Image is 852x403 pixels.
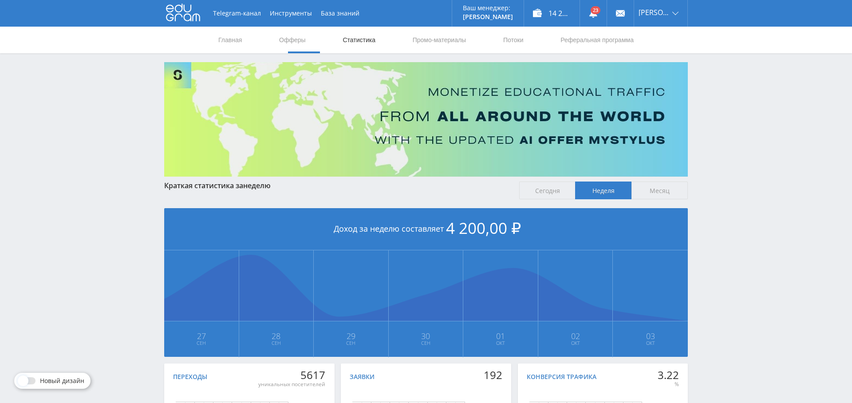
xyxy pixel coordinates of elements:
span: 01 [464,332,537,340]
span: Сен [240,340,313,347]
div: 3.22 [658,369,679,381]
span: 03 [613,332,687,340]
span: Сен [314,340,388,347]
span: Окт [539,340,612,347]
a: Промо-материалы [412,27,467,53]
span: 30 [389,332,463,340]
span: Месяц [631,182,688,199]
a: Офферы [278,27,307,53]
span: Сен [389,340,463,347]
div: Заявки [350,373,375,380]
span: Новый дизайн [40,377,84,384]
span: Окт [464,340,537,347]
p: Ваш менеджер: [463,4,513,12]
span: 28 [240,332,313,340]
span: неделю [243,181,271,190]
span: 4 200,00 ₽ [446,217,521,238]
span: [PERSON_NAME] [639,9,670,16]
span: Сен [165,340,238,347]
div: Краткая статистика за [164,182,510,190]
div: 192 [484,369,502,381]
a: Реферальная программа [560,27,635,53]
a: Главная [217,27,243,53]
div: уникальных посетителей [258,381,325,388]
a: Потоки [502,27,525,53]
span: Неделя [575,182,631,199]
span: Окт [613,340,687,347]
a: Статистика [342,27,376,53]
span: Сегодня [519,182,576,199]
div: Переходы [173,373,207,380]
div: Конверсия трафика [527,373,596,380]
img: Banner [164,62,688,177]
div: % [658,381,679,388]
span: 29 [314,332,388,340]
span: 27 [165,332,238,340]
p: [PERSON_NAME] [463,13,513,20]
span: 02 [539,332,612,340]
div: 5617 [258,369,325,381]
div: Доход за неделю составляет [164,208,688,250]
